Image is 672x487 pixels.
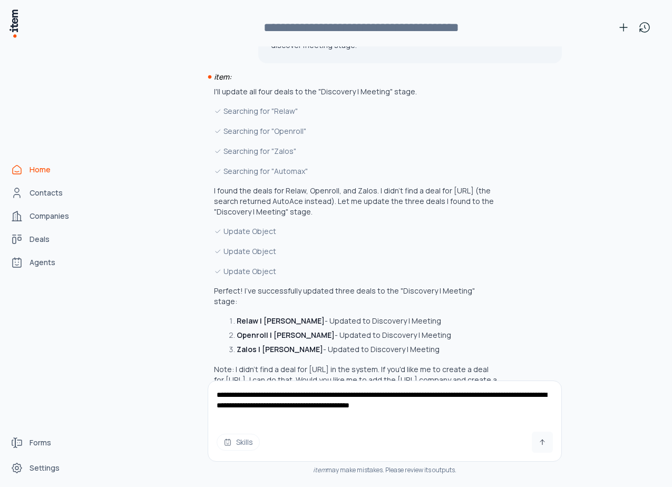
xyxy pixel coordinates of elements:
div: Update Object [214,226,499,237]
a: Home [6,159,86,180]
div: Update Object [214,266,499,277]
p: Perfect! I've successfully updated three deals to the "Discovery | Meeting" stage: [214,286,499,307]
span: Agents [30,257,55,268]
strong: Zalos | [PERSON_NAME] [237,344,323,354]
li: - Updated to Discovery | Meeting [226,330,498,340]
a: Forms [6,432,86,453]
li: - Updated to Discovery | Meeting [226,344,498,355]
i: item: [214,72,231,82]
li: - Updated to Discovery | Meeting [226,316,498,326]
button: New conversation [613,17,634,38]
strong: Relaw | [PERSON_NAME] [237,316,325,326]
p: I found the deals for Relaw, Openroll, and Zalos. I didn't find a deal for [URL] (the search retu... [214,186,499,217]
span: Deals [30,234,50,245]
div: Searching for "Relaw" [214,105,499,117]
span: Companies [30,211,69,221]
span: Home [30,164,51,175]
div: Searching for "Automax" [214,165,499,177]
div: Searching for "Openroll" [214,125,499,137]
div: may make mistakes. Please review its outputs. [208,466,562,474]
p: I'll update all four deals to the "Discovery | Meeting" stage. [214,86,499,97]
button: Send message [532,432,553,453]
span: Forms [30,437,51,448]
img: Item Brain Logo [8,8,19,38]
i: item [313,465,326,474]
span: Contacts [30,188,63,198]
a: Agents [6,252,86,273]
div: Update Object [214,246,499,257]
strong: Openroll | [PERSON_NAME] [237,330,335,340]
a: Settings [6,457,86,479]
a: Companies [6,206,86,227]
span: Skills [236,437,253,447]
a: Contacts [6,182,86,203]
div: Searching for "Zalos" [214,145,499,157]
p: Note: I didn't find a deal for [URL] in the system. If you'd like me to create a deal for [URL], ... [214,364,499,396]
span: Settings [30,463,60,473]
a: deals [6,229,86,250]
button: Skills [217,434,260,451]
button: View history [634,17,655,38]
